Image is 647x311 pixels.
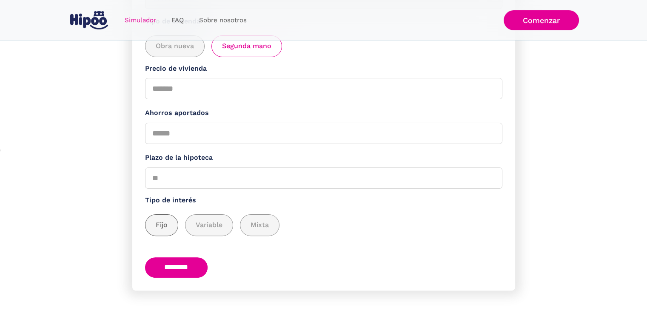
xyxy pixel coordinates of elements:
[145,63,502,74] label: Precio de vivienda
[191,12,254,29] a: Sobre nosotros
[251,220,269,230] span: Mixta
[145,195,502,206] label: Tipo de interés
[68,8,110,33] a: home
[164,12,191,29] a: FAQ
[117,12,164,29] a: Simulador
[196,220,222,230] span: Variable
[145,153,502,163] label: Plazo de la hipoteca
[156,41,194,52] span: Obra nueva
[145,35,502,57] div: add_description_here
[504,10,579,30] a: Comenzar
[145,108,502,118] label: Ahorros aportados
[222,41,271,52] span: Segunda mano
[156,220,168,230] span: Fijo
[145,214,502,236] div: add_description_here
